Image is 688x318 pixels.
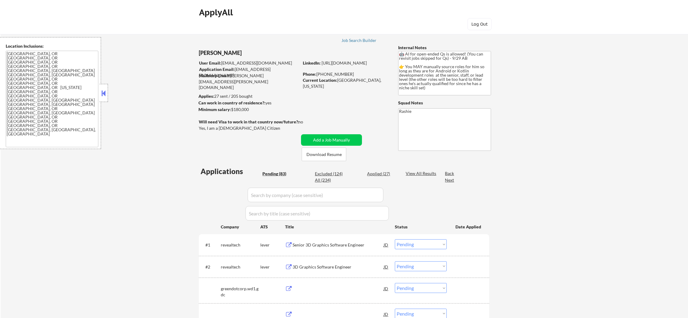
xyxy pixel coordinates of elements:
div: Applied (27) [367,171,397,177]
div: lever [260,264,285,270]
strong: Applies: [198,94,214,99]
div: Squad Notes [398,100,491,106]
div: Yes, I am a [DEMOGRAPHIC_DATA] Citizen [199,125,301,131]
div: Pending (83) [262,171,293,177]
div: ApplyAll [199,7,235,17]
div: Location Inclusions: [6,43,99,49]
div: lever [260,242,285,248]
div: Job Search Builder [341,38,377,43]
div: Next [445,177,455,183]
div: All (234) [315,177,345,183]
div: [PERSON_NAME][EMAIL_ADDRESS][PERSON_NAME][DOMAIN_NAME] [199,73,299,91]
div: 27 sent / 205 bought [198,93,299,99]
input: Search by title (case sensitive) [246,206,389,221]
strong: Minimum salary: [198,107,231,112]
div: #1 [205,242,216,248]
button: Download Resume [302,148,346,161]
strong: Will need Visa to work in that country now/future?: [199,119,299,124]
div: JD [383,283,389,294]
strong: Phone: [303,72,316,77]
strong: Mailslurp Email: [199,73,230,78]
strong: Application Email: [199,67,235,72]
div: Excluded (124) [315,171,345,177]
div: Internal Notes [398,45,491,51]
strong: LinkedIn: [303,60,321,65]
div: Title [285,224,389,230]
div: ATS [260,224,285,230]
button: Log Out [468,18,492,30]
div: Back [445,170,455,176]
div: Company [221,224,260,230]
input: Search by company (case sensitive) [248,188,383,202]
div: greendotcorp.wd1.gdc [221,286,260,297]
button: Add a Job Manually [301,134,362,146]
div: yes [198,100,297,106]
div: [PHONE_NUMBER] [303,71,388,77]
strong: Can work in country of residence?: [198,100,265,105]
div: [PERSON_NAME] [199,49,323,57]
div: $180,000 [198,107,299,113]
div: #2 [205,264,216,270]
div: Status [395,221,447,232]
div: [EMAIL_ADDRESS][DOMAIN_NAME] [199,60,299,66]
div: Senior 3D Graphics Software Engineer [293,242,384,248]
div: [GEOGRAPHIC_DATA], [US_STATE] [303,77,388,89]
div: JD [383,239,389,250]
div: 3D Graphics Software Engineer [293,264,384,270]
div: Date Applied [455,224,482,230]
div: [EMAIL_ADDRESS][DOMAIN_NAME] [199,66,299,78]
a: [URL][DOMAIN_NAME] [322,60,367,65]
div: View All Results [406,170,438,176]
div: JD [383,261,389,272]
strong: Current Location: [303,78,337,83]
strong: User Email: [199,60,221,65]
a: Job Search Builder [341,38,377,44]
div: revealtech [221,242,260,248]
div: Applications [201,168,260,175]
div: revealtech [221,264,260,270]
div: no [298,119,315,125]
